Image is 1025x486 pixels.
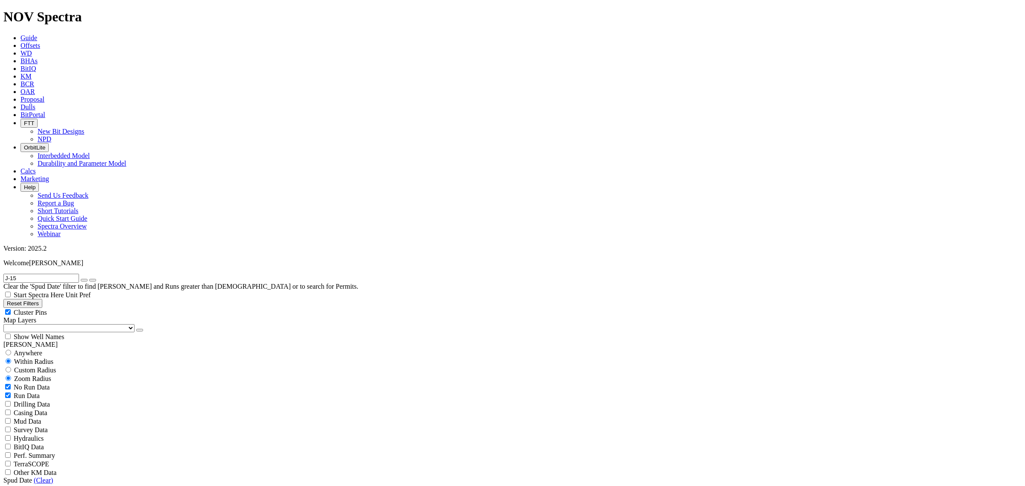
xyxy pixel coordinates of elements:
[14,443,44,451] span: BitIQ Data
[14,409,47,416] span: Casing Data
[20,88,35,95] a: OAR
[14,349,42,357] span: Anywhere
[38,223,87,230] a: Spectra Overview
[24,184,35,190] span: Help
[14,426,48,433] span: Survey Data
[14,460,49,468] span: TerraSCOPE
[14,401,50,408] span: Drilling Data
[14,384,50,391] span: No Run Data
[14,392,40,399] span: Run Data
[20,50,32,57] a: WD
[3,460,1022,468] filter-controls-checkbox: TerraSCOPE Data
[14,418,41,425] span: Mud Data
[14,333,64,340] span: Show Well Names
[3,477,32,484] span: Spud Date
[3,316,36,324] span: Map Layers
[14,435,44,442] span: Hydraulics
[20,34,37,41] a: Guide
[14,291,64,299] span: Start Spectra Here
[20,183,39,192] button: Help
[14,309,47,316] span: Cluster Pins
[38,192,88,199] a: Send Us Feedback
[38,207,79,214] a: Short Tutorials
[3,259,1022,267] p: Welcome
[20,103,35,111] a: Dulls
[38,230,61,237] a: Webinar
[3,245,1022,252] div: Version: 2025.2
[38,215,87,222] a: Quick Start Guide
[14,366,56,374] span: Custom Radius
[14,469,56,476] span: Other KM Data
[65,291,91,299] span: Unit Pref
[3,341,1022,348] div: [PERSON_NAME]
[20,143,49,152] button: OrbitLite
[5,292,11,297] input: Start Spectra Here
[20,73,32,80] a: KM
[24,144,45,151] span: OrbitLite
[3,468,1022,477] filter-controls-checkbox: TerraSCOPE Data
[24,120,34,126] span: FTT
[3,274,79,283] input: Search
[3,451,1022,460] filter-controls-checkbox: Performance Summary
[20,65,36,72] a: BitIQ
[3,299,42,308] button: Reset Filters
[14,358,53,365] span: Within Radius
[3,434,1022,442] filter-controls-checkbox: Hydraulics Analysis
[38,135,51,143] a: NPD
[3,283,358,290] span: Clear the 'Spud Date' filter to find [PERSON_NAME] and Runs greater than [DEMOGRAPHIC_DATA] or to...
[20,96,44,103] a: Proposal
[20,167,36,175] a: Calcs
[14,375,51,382] span: Zoom Radius
[20,119,38,128] button: FTT
[20,111,45,118] a: BitPortal
[20,42,40,49] a: Offsets
[34,477,53,484] a: (Clear)
[38,128,84,135] a: New Bit Designs
[38,152,90,159] a: Interbedded Model
[3,9,1022,25] h1: NOV Spectra
[20,57,38,64] a: BHAs
[38,199,74,207] a: Report a Bug
[20,80,34,88] a: BCR
[38,160,126,167] a: Durability and Parameter Model
[20,175,49,182] a: Marketing
[14,452,55,459] span: Perf. Summary
[29,259,83,266] span: [PERSON_NAME]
